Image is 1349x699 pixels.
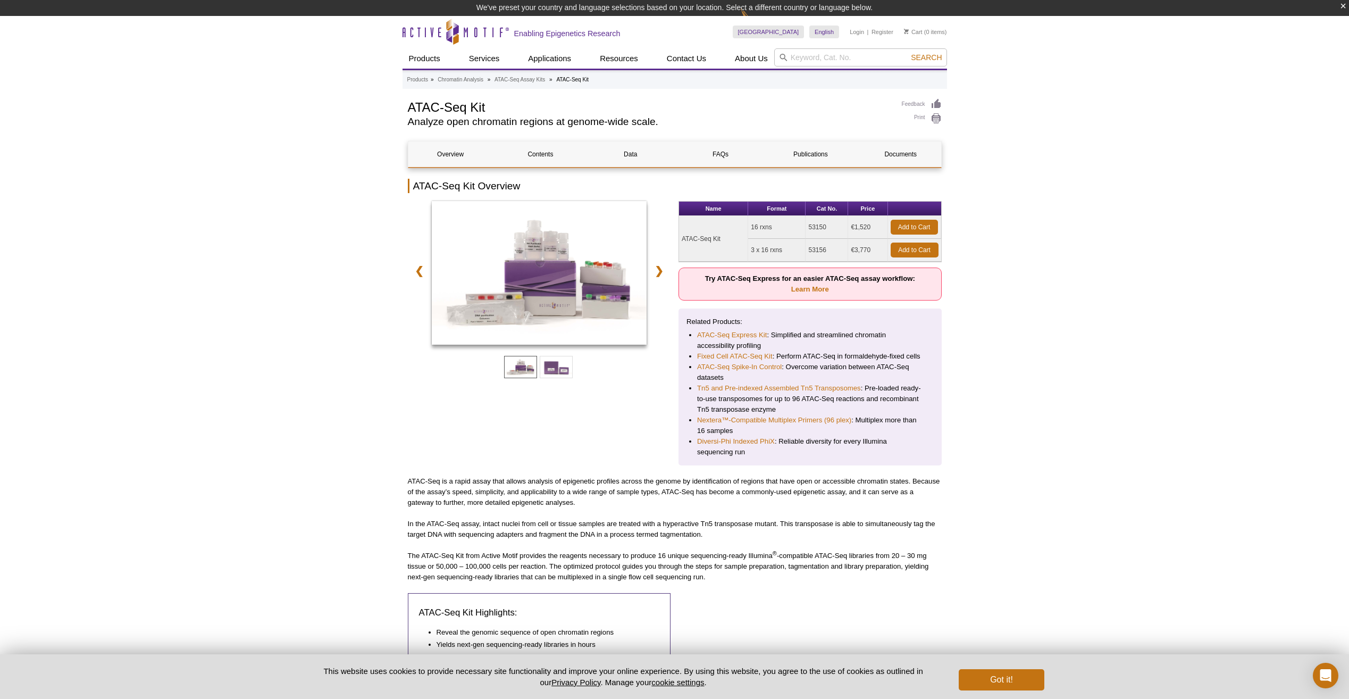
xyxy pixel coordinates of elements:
[408,476,942,508] p: ATAC-Seq is a rapid assay that allows analysis of epigenetic profiles across the genome by identi...
[438,75,483,85] a: Chromatin Analysis
[551,678,600,687] a: Privacy Policy
[791,285,829,293] a: Learn More
[660,48,713,69] a: Contact Us
[495,75,545,85] a: ATAC-Seq Assay Kits
[728,48,774,69] a: About Us
[850,28,864,36] a: Login
[697,330,923,351] li: : Simplified and streamlined chromatin accessibility profiling
[437,652,649,662] li: Simple and rapid optimized protocol & reagents
[809,26,839,38] a: English
[697,330,767,340] a: ATAC-Seq Express Kit
[697,351,923,362] li: : Perform ATAC-Seq in formaldehyde-fixed cells
[773,550,777,556] sup: ®
[549,77,552,82] li: »
[697,362,782,372] a: ATAC-Seq Spike-In Control
[432,201,647,348] a: ATAC-Seq Kit
[959,669,1044,690] button: Got it!
[697,383,861,394] a: Tn5 and Pre-indexed Assembled Tn5 Transposomes
[806,216,848,239] td: 53150
[463,48,506,69] a: Services
[697,351,773,362] a: Fixed Cell ATAC-Seq Kit
[408,519,942,540] p: In the ATAC-Seq assay, intact nuclei from cell or tissue samples are treated with a hyperactive T...
[403,48,447,69] a: Products
[741,8,769,33] img: Change Here
[488,77,491,82] li: »
[408,98,891,114] h1: ATAC-Seq Kit
[867,26,869,38] li: |
[858,142,943,167] a: Documents
[407,75,428,85] a: Products
[902,113,942,124] a: Print
[904,29,909,34] img: Your Cart
[806,202,848,216] th: Cat No.
[697,415,923,436] li: : Multiplex more than 16 samples
[419,606,660,619] h3: ATAC-Seq Kit Highlights:
[432,201,647,345] img: ATAC-Seq Kit
[705,274,915,293] strong: Try ATAC-Seq Express for an easier ATAC-Seq assay workflow:
[908,53,945,62] button: Search
[437,639,649,650] li: Yields next-gen sequencing-ready libraries in hours
[748,202,806,216] th: Format
[651,678,704,687] button: cookie settings
[408,179,942,193] h2: ATAC-Seq Kit Overview
[556,77,589,82] li: ATAC-Seq Kit
[498,142,583,167] a: Contents
[891,220,938,235] a: Add to Cart
[305,665,942,688] p: This website uses cookies to provide necessary site functionality and improve your online experie...
[891,243,939,257] a: Add to Cart
[848,202,887,216] th: Price
[848,216,887,239] td: €1,520
[593,48,644,69] a: Resources
[648,259,671,283] a: ❯
[588,142,673,167] a: Data
[697,383,923,415] li: : Pre-loaded ready-to-use transposomes for up to 96 ATAC-Seq reactions and recombinant Tn5 transp...
[697,436,923,457] li: : Reliable diversity for every Illumina sequencing run
[408,259,431,283] a: ❮
[679,202,748,216] th: Name
[697,436,775,447] a: Diversi-Phi Indexed PhiX
[408,117,891,127] h2: Analyze open chromatin regions at genome-wide scale.
[678,142,763,167] a: FAQs
[437,627,649,638] li: Reveal the genomic sequence of open chromatin regions
[806,239,848,262] td: 53156
[768,142,853,167] a: Publications
[408,551,942,583] p: The ATAC-Seq Kit from Active Motif provides the reagents necessary to produce 16 unique sequencin...
[1313,663,1338,688] div: Open Intercom Messenger
[408,142,493,167] a: Overview
[697,415,851,426] a: Nextera™-Compatible Multiplex Primers (96 plex)
[911,53,942,62] span: Search
[697,362,923,383] li: : Overcome variation between ATAC-Seq datasets
[522,48,577,69] a: Applications
[748,239,806,262] td: 3 x 16 rxns
[848,239,887,262] td: €3,770
[904,28,923,36] a: Cart
[902,98,942,110] a: Feedback
[748,216,806,239] td: 16 rxns
[904,26,947,38] li: (0 items)
[514,29,621,38] h2: Enabling Epigenetics Research
[431,77,434,82] li: »
[733,26,805,38] a: [GEOGRAPHIC_DATA]
[872,28,893,36] a: Register
[774,48,947,66] input: Keyword, Cat. No.
[679,216,748,262] td: ATAC-Seq Kit
[686,317,934,327] p: Related Products:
